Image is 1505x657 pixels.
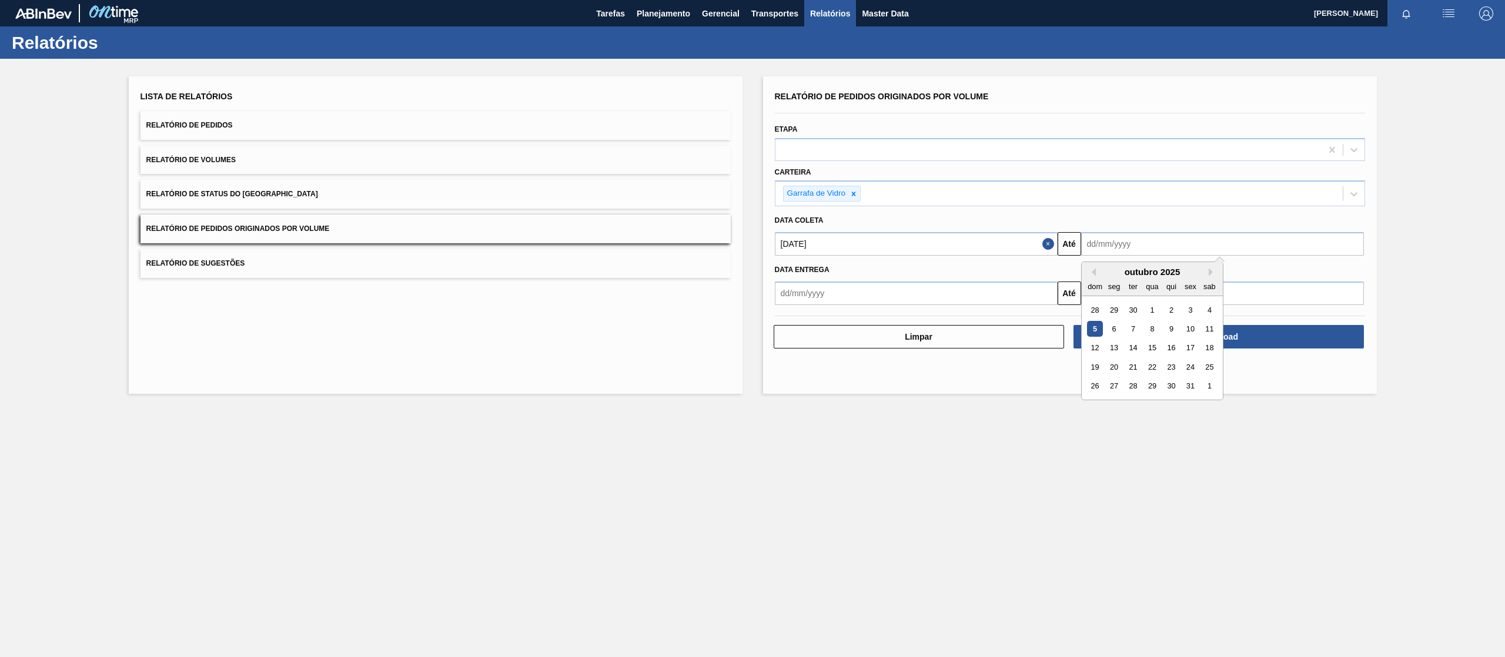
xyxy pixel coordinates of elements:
[1479,6,1493,21] img: Logout
[1163,359,1179,375] div: Choose quinta-feira, 23 de outubro de 2025
[1144,321,1160,337] div: Choose quarta-feira, 8 de outubro de 2025
[1125,321,1141,337] div: Choose terça-feira, 7 de outubro de 2025
[1201,359,1217,375] div: Choose sábado, 25 de outubro de 2025
[141,249,731,278] button: Relatório de Sugestões
[1125,302,1141,318] div: Choose terça-feira, 30 de setembro de 2025
[141,92,233,101] span: Lista de Relatórios
[12,36,220,49] h1: Relatórios
[1087,279,1103,294] div: dom
[141,180,731,209] button: Relatório de Status do [GEOGRAPHIC_DATA]
[1082,267,1223,277] div: outubro 2025
[1106,378,1122,394] div: Choose segunda-feira, 27 de outubro de 2025
[775,266,830,274] span: Data Entrega
[146,224,330,233] span: Relatório de Pedidos Originados por Volume
[15,8,72,19] img: TNhmsLtSVTkK8tSr43FrP2fwEKptu5GPRR3wAAAABJRU5ErkJggg==
[1209,268,1217,276] button: Next Month
[1201,340,1217,356] div: Choose sábado, 18 de outubro de 2025
[775,125,798,133] label: Etapa
[1085,300,1219,395] div: month 2025-10
[1201,302,1217,318] div: Choose sábado, 4 de outubro de 2025
[751,6,798,21] span: Transportes
[1125,279,1141,294] div: ter
[774,325,1064,348] button: Limpar
[1442,6,1456,21] img: userActions
[1201,279,1217,294] div: sab
[1058,232,1081,256] button: Até
[1182,359,1198,375] div: Choose sexta-feira, 24 de outubro de 2025
[1106,340,1122,356] div: Choose segunda-feira, 13 de outubro de 2025
[1163,340,1179,356] div: Choose quinta-feira, 16 de outubro de 2025
[146,190,318,198] span: Relatório de Status do [GEOGRAPHIC_DATA]
[1163,378,1179,394] div: Choose quinta-feira, 30 de outubro de 2025
[146,156,236,164] span: Relatório de Volumes
[702,6,740,21] span: Gerencial
[1087,340,1103,356] div: Choose domingo, 12 de outubro de 2025
[775,281,1058,305] input: dd/mm/yyyy
[1088,268,1096,276] button: Previous Month
[1163,321,1179,337] div: Choose quinta-feira, 9 de outubro de 2025
[141,111,731,140] button: Relatório de Pedidos
[1201,378,1217,394] div: Choose sábado, 1 de novembro de 2025
[1144,279,1160,294] div: qua
[1106,302,1122,318] div: Choose segunda-feira, 29 de setembro de 2025
[1125,359,1141,375] div: Choose terça-feira, 21 de outubro de 2025
[1106,321,1122,337] div: Choose segunda-feira, 6 de outubro de 2025
[1125,378,1141,394] div: Choose terça-feira, 28 de outubro de 2025
[1073,325,1364,348] button: Download
[1144,359,1160,375] div: Choose quarta-feira, 22 de outubro de 2025
[810,6,850,21] span: Relatórios
[141,214,731,243] button: Relatório de Pedidos Originados por Volume
[637,6,690,21] span: Planejamento
[775,168,811,176] label: Carteira
[1087,378,1103,394] div: Choose domingo, 26 de outubro de 2025
[1163,279,1179,294] div: qui
[1182,302,1198,318] div: Choose sexta-feira, 3 de outubro de 2025
[1058,281,1081,305] button: Até
[1182,340,1198,356] div: Choose sexta-feira, 17 de outubro de 2025
[146,259,245,267] span: Relatório de Sugestões
[862,6,908,21] span: Master Data
[1125,340,1141,356] div: Choose terça-feira, 14 de outubro de 2025
[1144,302,1160,318] div: Choose quarta-feira, 1 de outubro de 2025
[775,232,1058,256] input: dd/mm/yyyy
[1182,321,1198,337] div: Choose sexta-feira, 10 de outubro de 2025
[1144,378,1160,394] div: Choose quarta-feira, 29 de outubro de 2025
[1106,359,1122,375] div: Choose segunda-feira, 20 de outubro de 2025
[1042,232,1058,256] button: Close
[775,92,989,101] span: Relatório de Pedidos Originados por Volume
[1087,321,1103,337] div: Choose domingo, 5 de outubro de 2025
[1201,321,1217,337] div: Choose sábado, 11 de outubro de 2025
[1163,302,1179,318] div: Choose quinta-feira, 2 de outubro de 2025
[1387,5,1425,22] button: Notificações
[1144,340,1160,356] div: Choose quarta-feira, 15 de outubro de 2025
[596,6,625,21] span: Tarefas
[784,186,848,201] div: Garrafa de Vidro
[1087,359,1103,375] div: Choose domingo, 19 de outubro de 2025
[146,121,233,129] span: Relatório de Pedidos
[775,216,824,224] span: Data coleta
[1087,302,1103,318] div: Choose domingo, 28 de setembro de 2025
[141,146,731,175] button: Relatório de Volumes
[1081,232,1364,256] input: dd/mm/yyyy
[1182,279,1198,294] div: sex
[1106,279,1122,294] div: seg
[1182,378,1198,394] div: Choose sexta-feira, 31 de outubro de 2025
